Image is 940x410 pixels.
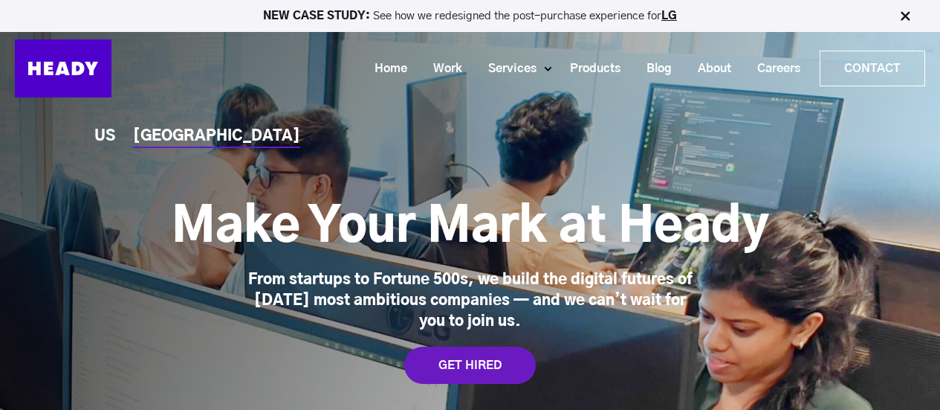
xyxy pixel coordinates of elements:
a: Home [356,55,415,83]
a: Services [470,55,544,83]
img: Close Bar [898,9,913,24]
a: LG [661,10,677,22]
p: See how we redesigned the post-purchase experience for [7,10,933,22]
a: [GEOGRAPHIC_DATA] [133,129,300,144]
a: Contact [820,51,924,86]
div: From startups to Fortune 500s, we build the digital futures of [DATE] most ambitious companies — ... [240,269,701,332]
h1: Make Your Mark at Heady [172,198,769,257]
a: US [94,129,115,144]
a: Work [415,55,470,83]
div: Navigation Menu [126,51,925,86]
a: Products [551,55,628,83]
a: Careers [739,55,808,83]
strong: NEW CASE STUDY: [263,10,373,22]
a: About [679,55,739,83]
a: Blog [628,55,679,83]
a: GET HIRED [404,347,536,384]
img: Heady_Logo_Web-01 (1) [15,39,111,97]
